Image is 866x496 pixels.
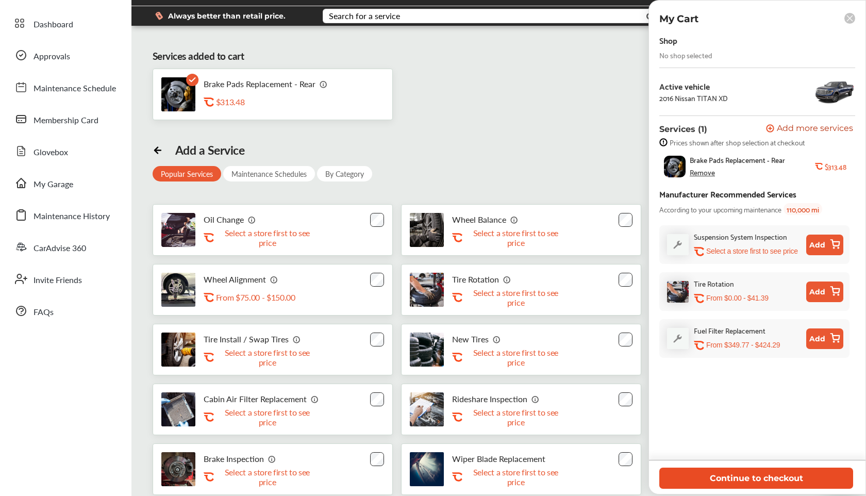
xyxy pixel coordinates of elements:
button: Add more services [766,124,853,134]
a: CarAdvise 360 [9,234,121,260]
span: Membership Card [34,114,98,127]
div: Manufacturer Recommended Services [659,187,796,201]
img: 11043_st0640_046.jpg [814,76,855,107]
img: dollor_label_vector.a70140d1.svg [155,11,163,20]
div: Fuel Filter Replacement [694,324,765,336]
div: Remove [690,168,715,176]
a: Membership Card [9,106,121,133]
button: Continue to checkout [659,468,853,489]
p: From $0.00 - $41.39 [706,293,769,303]
img: brake-pads-replacement-thumb.jpg [664,156,686,177]
p: Select a store first to see price [706,246,798,256]
div: $313.48 [216,97,319,107]
img: rideshare-visual-inspection-thumb.jpg [410,392,444,426]
p: From $75.00 - $150.00 [216,292,295,302]
div: Search for a service [329,12,400,20]
img: brake-inspection-thumb.jpg [161,452,195,486]
img: info_icon_vector.svg [268,455,276,463]
p: Tire Install / Swap Tires [204,334,289,344]
span: My Garage [34,178,73,191]
div: By Category [317,166,372,181]
img: info_icon_vector.svg [493,335,501,343]
div: Shop [659,33,677,47]
p: Select a store first to see price [216,228,319,247]
p: Wiper Blade Replacement [452,454,545,464]
p: Select a store first to see price [464,407,568,427]
p: Select a store first to see price [464,467,568,487]
img: tire-install-swap-tires-thumb.jpg [161,333,195,367]
button: Add [806,328,843,349]
p: From $349.77 - $424.29 [706,340,780,350]
a: FAQs [9,297,121,324]
img: info_icon_vector.svg [248,216,256,224]
img: tire-rotation-thumb.jpg [410,273,444,307]
a: Dashboard [9,10,121,37]
a: Maintenance Schedule [9,74,121,101]
span: Invite Friends [34,274,82,287]
img: cabin-air-filter-replacement-thumb.jpg [161,392,195,426]
div: Services added to cart [153,49,244,63]
div: Popular Services [153,166,221,181]
p: Select a store first to see price [464,288,568,307]
img: default_wrench_icon.d1a43860.svg [667,234,689,255]
p: Cabin Air Filter Replacement [204,394,307,404]
a: Invite Friends [9,266,121,292]
img: tire-wheel-balance-thumb.jpg [410,213,444,247]
img: info_icon_vector.svg [320,80,328,88]
span: Add more services [777,124,853,134]
span: Maintenance Schedule [34,82,116,95]
p: Brake Pads Replacement - Rear [204,79,315,89]
span: Dashboard [34,18,73,31]
a: Glovebox [9,138,121,164]
div: Tire Rotation [694,277,734,289]
span: FAQs [34,306,54,319]
span: Brake Pads Replacement - Rear [690,156,785,164]
div: Active vehicle [659,81,727,91]
img: info_icon_vector.svg [531,395,540,403]
img: info_icon_vector.svg [270,275,278,284]
p: Services (1) [659,124,707,134]
img: wheel-alignment-thumb.jpg [161,273,195,307]
img: info_icon_vector.svg [510,216,519,224]
a: My Garage [9,170,121,196]
p: Select a store first to see price [464,228,568,247]
span: 110,000 mi [784,203,822,215]
div: No shop selected [659,51,712,59]
span: Glovebox [34,146,68,159]
span: Always better than retail price. [168,12,286,20]
img: default_wrench_icon.d1a43860.svg [667,328,689,349]
img: brake-pads-replacement-thumb.jpg [161,77,195,111]
p: Oil Change [204,214,244,224]
img: tire-rotation-thumb.jpg [667,281,689,303]
p: Brake Inspection [204,454,264,464]
img: info_icon_vector.svg [311,395,319,403]
a: Maintenance History [9,202,121,228]
p: Wheel Balance [452,214,506,224]
button: Add [806,235,843,255]
a: Add more services [766,124,855,134]
b: $313.48 [825,162,846,171]
div: Maintenance Schedules [223,166,315,181]
img: info_icon_vector.svg [293,335,301,343]
p: New Tires [452,334,489,344]
span: Approvals [34,50,70,63]
span: Prices shown after shop selection at checkout [670,138,805,146]
div: 2016 Nissan TITAN XD [659,94,727,102]
p: My Cart [659,13,698,25]
div: Suspension System Inspection [694,230,787,242]
p: Tire Rotation [452,274,499,284]
p: Select a store first to see price [216,348,319,367]
img: thumb_Wipers.jpg [410,452,444,486]
p: Select a store first to see price [216,467,319,487]
img: oil-change-thumb.jpg [161,213,195,247]
span: Maintenance History [34,210,110,223]
span: According to your upcoming maintenance [659,203,781,215]
p: Rideshare Inspection [452,394,527,404]
p: Wheel Alignment [204,274,266,284]
img: new-tires-thumb.jpg [410,333,444,367]
p: Select a store first to see price [464,348,568,367]
p: Select a store first to see price [216,407,319,427]
button: Add [806,282,843,302]
a: Approvals [9,42,121,69]
span: CarAdvise 360 [34,242,86,255]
